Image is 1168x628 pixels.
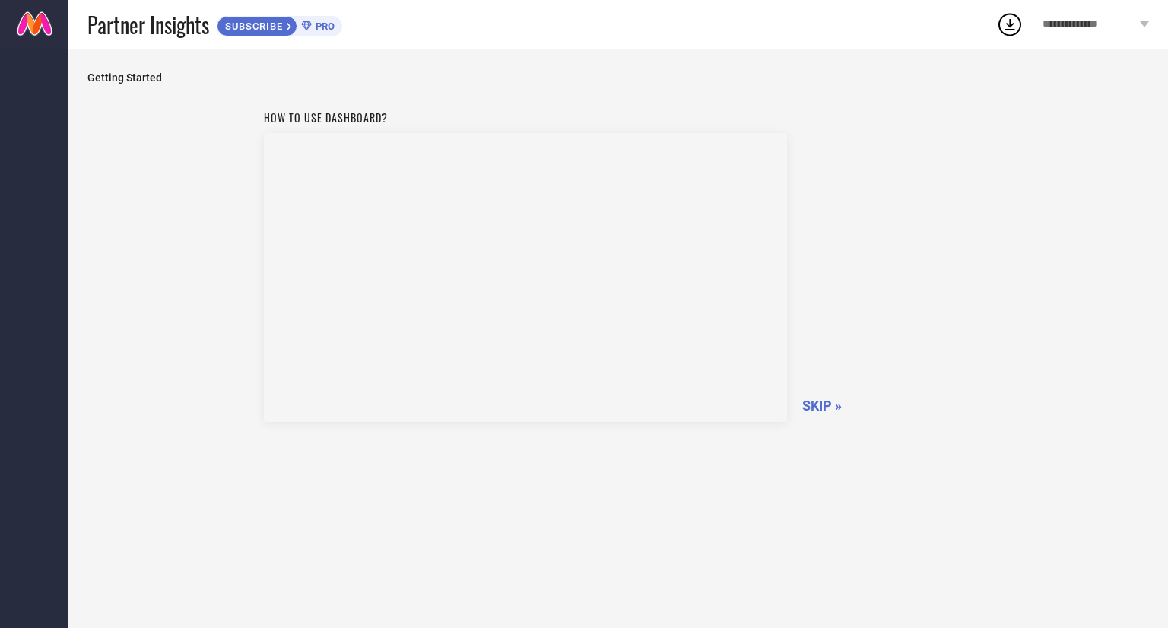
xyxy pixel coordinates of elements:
[264,109,787,125] h1: How to use dashboard?
[264,133,787,422] iframe: Workspace Section
[217,12,342,36] a: SUBSCRIBEPRO
[996,11,1024,38] div: Open download list
[312,21,335,32] span: PRO
[802,398,842,414] span: SKIP »
[87,71,1149,84] span: Getting Started
[87,9,209,40] span: Partner Insights
[217,21,287,32] span: SUBSCRIBE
